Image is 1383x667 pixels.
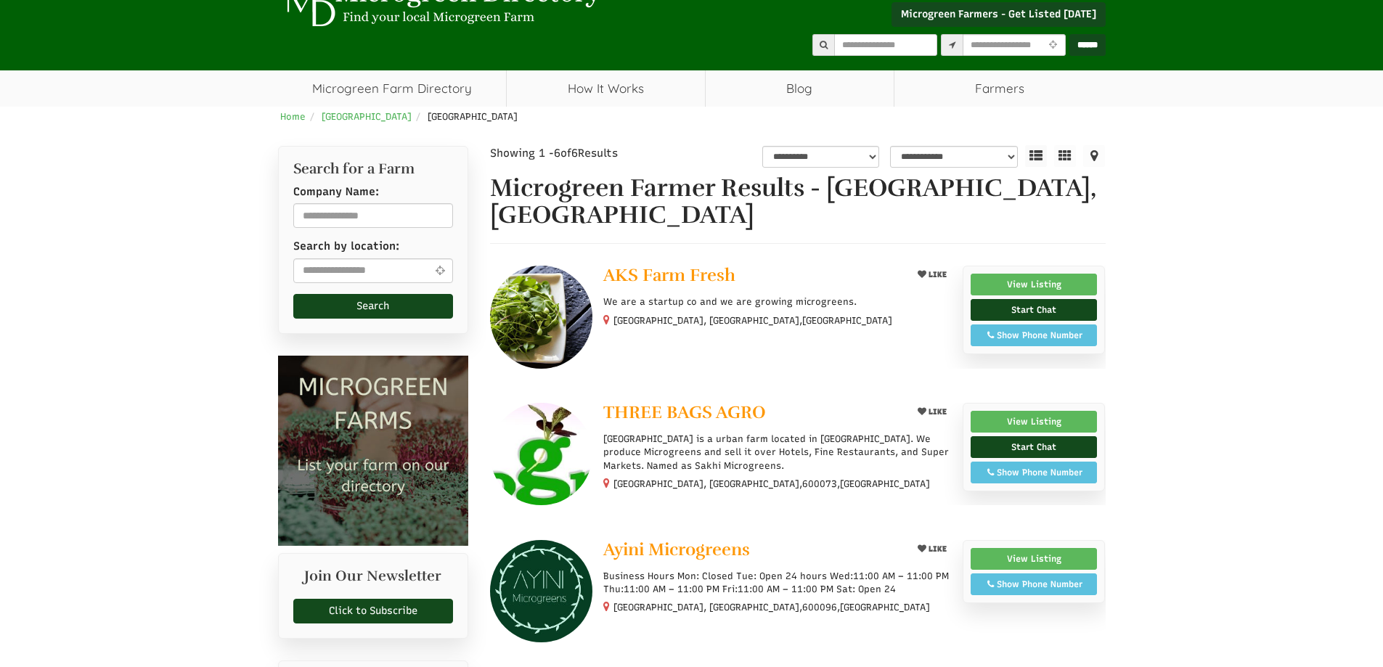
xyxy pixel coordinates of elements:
[278,70,507,107] a: Microgreen Farm Directory
[802,314,892,327] span: [GEOGRAPHIC_DATA]
[762,146,879,168] select: overall_rating_filter-1
[490,540,592,642] img: Ayini Microgreens
[322,111,412,122] a: [GEOGRAPHIC_DATA]
[571,147,578,160] span: 6
[603,540,900,562] a: Ayini Microgreens
[1045,41,1061,50] i: Use Current Location
[802,478,837,491] span: 600073
[490,146,695,161] div: Showing 1 - of Results
[971,548,1098,570] a: View Listing
[971,274,1098,295] a: View Listing
[979,329,1090,342] div: Show Phone Number
[603,433,951,472] p: [GEOGRAPHIC_DATA] is a urban farm located in [GEOGRAPHIC_DATA]. We produce Microgreens and sell i...
[613,602,930,613] small: [GEOGRAPHIC_DATA], [GEOGRAPHIC_DATA], ,
[892,2,1106,27] a: Microgreen Farmers - Get Listed [DATE]
[979,578,1090,591] div: Show Phone Number
[890,146,1018,168] select: sortbox-1
[293,184,379,200] label: Company Name:
[428,111,518,122] span: [GEOGRAPHIC_DATA]
[926,544,947,554] span: LIKE
[840,601,930,614] span: [GEOGRAPHIC_DATA]
[603,401,766,423] span: THREE BAGS AGRO
[979,466,1090,479] div: Show Phone Number
[913,403,952,421] button: LIKE
[971,411,1098,433] a: View Listing
[554,147,560,160] span: 6
[603,295,951,308] p: We are a startup co and we are growing microgreens.
[840,478,930,491] span: [GEOGRAPHIC_DATA]
[913,266,952,284] button: LIKE
[293,239,399,254] label: Search by location:
[293,599,454,623] a: Click to Subscribe
[706,70,894,107] a: Blog
[431,265,448,276] i: Use Current Location
[293,161,454,177] h2: Search for a Farm
[971,299,1098,321] a: Start Chat
[293,568,454,592] h2: Join Our Newsletter
[971,436,1098,458] a: Start Chat
[278,356,469,547] img: Microgreen Farms list your microgreen farm today
[603,266,900,288] a: AKS Farm Fresh
[613,478,930,489] small: [GEOGRAPHIC_DATA], [GEOGRAPHIC_DATA], ,
[507,70,705,107] a: How It Works
[293,294,454,319] button: Search
[926,270,947,279] span: LIKE
[603,539,750,560] span: Ayini Microgreens
[603,264,735,286] span: AKS Farm Fresh
[280,111,306,122] a: Home
[603,570,951,596] p: Business Hours Mon: Closed Tue: Open 24 hours Wed:11:00 AM – 11:00 PM Thu:11:00 AM – 11:00 PM Fri...
[613,315,892,326] small: [GEOGRAPHIC_DATA], [GEOGRAPHIC_DATA],
[490,266,592,368] img: AKS Farm Fresh
[490,403,592,505] img: THREE BAGS AGRO
[802,601,837,614] span: 600096
[913,540,952,558] button: LIKE
[490,175,1106,229] h1: Microgreen Farmer Results - [GEOGRAPHIC_DATA], [GEOGRAPHIC_DATA]
[894,70,1106,107] span: Farmers
[603,403,900,425] a: THREE BAGS AGRO
[926,407,947,417] span: LIKE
